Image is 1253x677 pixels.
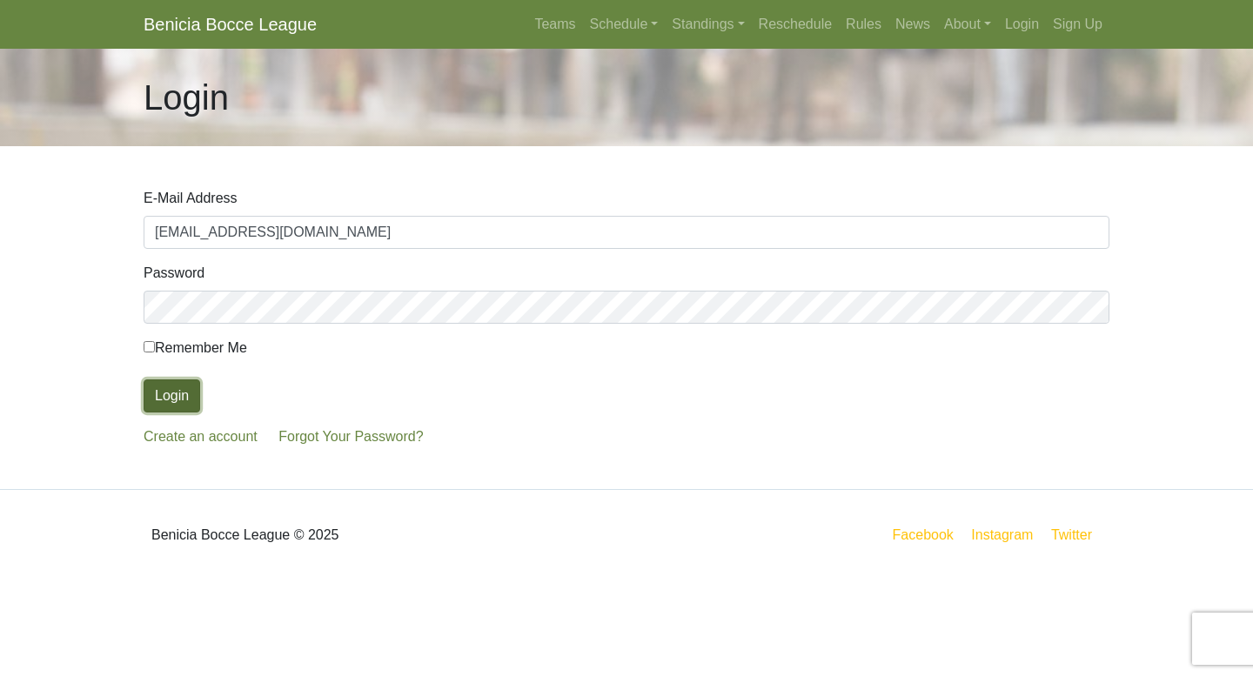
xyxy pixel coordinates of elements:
[839,7,888,42] a: Rules
[278,429,423,444] a: Forgot Your Password?
[889,524,957,546] a: Facebook
[998,7,1046,42] a: Login
[583,7,666,42] a: Schedule
[888,7,937,42] a: News
[665,7,751,42] a: Standings
[1048,524,1106,546] a: Twitter
[144,338,247,359] label: Remember Me
[937,7,998,42] a: About
[144,429,258,444] a: Create an account
[144,263,204,284] label: Password
[144,379,200,412] button: Login
[752,7,840,42] a: Reschedule
[131,504,626,566] div: Benicia Bocce League © 2025
[144,341,155,352] input: Remember Me
[144,7,317,42] a: Benicia Bocce League
[968,524,1036,546] a: Instagram
[144,77,229,118] h1: Login
[144,188,238,209] label: E-Mail Address
[1046,7,1109,42] a: Sign Up
[527,7,582,42] a: Teams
